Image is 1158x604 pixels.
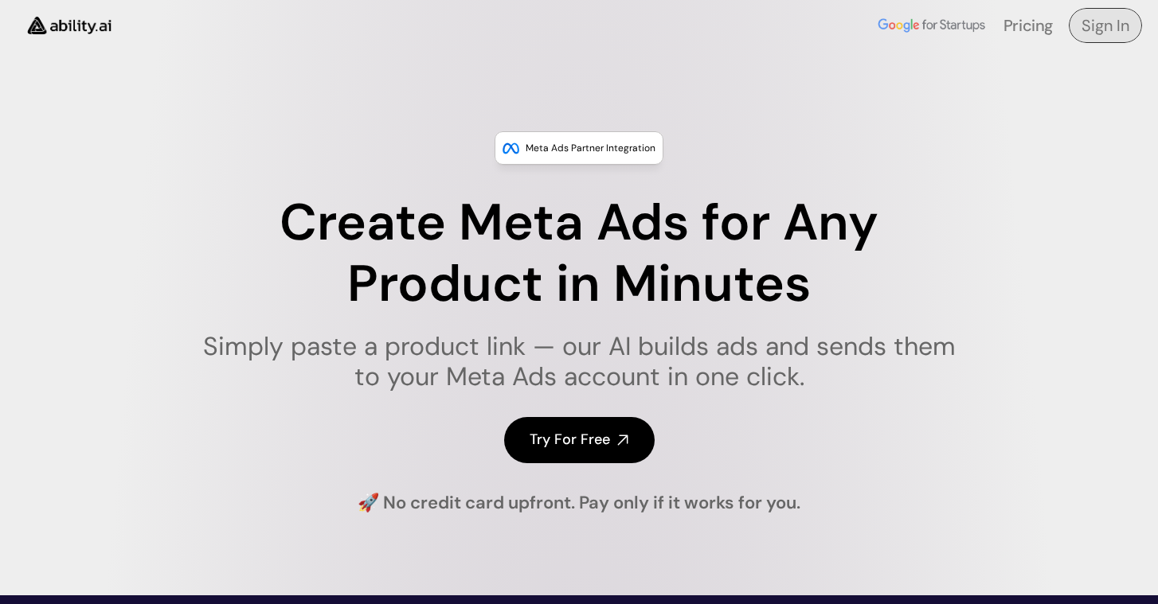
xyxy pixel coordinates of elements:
[504,417,655,462] a: Try For Free
[358,491,800,516] h4: 🚀 No credit card upfront. Pay only if it works for you.
[1069,8,1142,43] a: Sign In
[526,140,655,156] p: Meta Ads Partner Integration
[193,331,966,392] h1: Simply paste a product link — our AI builds ads and sends them to your Meta Ads account in one cl...
[530,430,610,450] h4: Try For Free
[1082,14,1129,37] h4: Sign In
[193,193,966,315] h1: Create Meta Ads for Any Product in Minutes
[1003,15,1053,36] a: Pricing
